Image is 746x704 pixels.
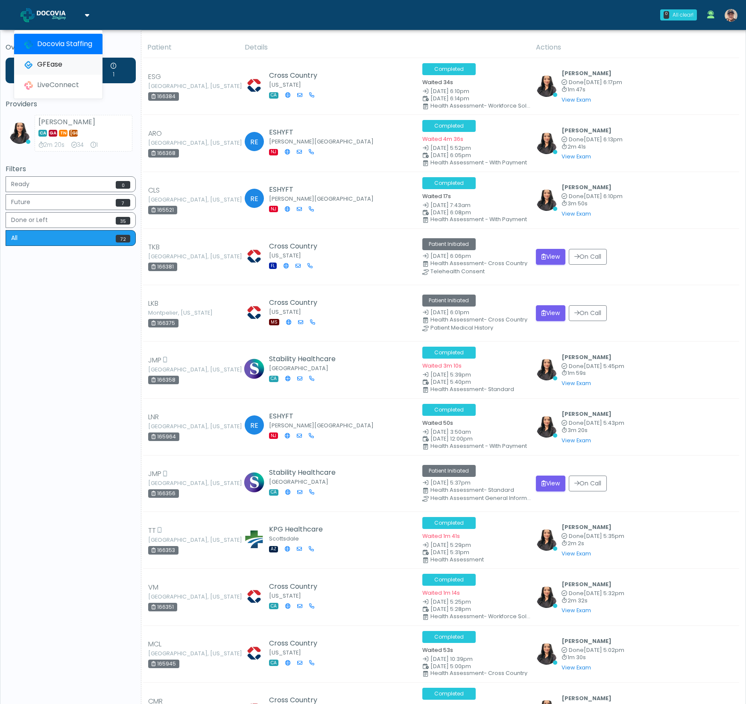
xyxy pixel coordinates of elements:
[562,194,623,199] small: Completed at
[422,550,526,555] small: Scheduled Time
[569,193,584,200] span: Done
[430,444,534,449] div: Health Assessment - With Payment
[562,201,623,207] small: 3m 50s
[430,496,534,501] div: Health Assessment General Information
[422,688,476,700] span: Completed
[243,643,265,664] img: Lisa Sellers
[422,238,476,250] span: Patient Initiated
[148,639,161,649] span: MCL
[422,429,526,435] small: Date Created
[584,419,624,426] span: [DATE] 5:43pm
[430,671,534,676] div: Health Assessment- Cross Country
[269,489,278,496] span: CA
[422,79,453,86] small: Waited 34s
[562,523,611,531] b: [PERSON_NAME]
[422,607,526,612] small: Scheduled Time
[38,141,64,149] div: 2m 20s
[148,140,195,146] small: [GEOGRAPHIC_DATA], [US_STATE]
[59,130,67,137] span: TN
[430,309,469,316] span: [DATE] 6:01pm
[243,245,265,267] img: Lisa Sellers
[725,9,737,22] img: Amos GFE
[116,199,130,207] span: 7
[148,537,195,543] small: [GEOGRAPHIC_DATA], [US_STATE]
[6,165,136,173] h5: Filters
[562,421,624,426] small: Completed at
[148,72,161,82] span: ESG
[269,263,277,269] span: FL
[422,465,476,477] span: Patient Initiated
[422,153,526,158] small: Scheduled Time
[422,210,526,216] small: Scheduled Time
[269,138,374,145] small: [PERSON_NAME][GEOGRAPHIC_DATA]
[269,526,323,533] h5: KPG Healthcare
[269,376,278,382] span: CA
[148,376,179,384] div: 166358
[430,488,534,493] div: Health Assessment- Standard
[269,252,301,259] small: [US_STATE]
[14,34,102,54] a: Docovia Staffing
[269,660,278,666] span: CA
[243,529,265,550] img: Erin Wiseman
[422,193,451,200] small: Waited 17s
[148,310,195,315] small: Montpelier, [US_STATE]
[422,574,476,586] span: Completed
[536,133,557,154] img: Viral Patel
[430,598,471,605] span: [DATE] 5:25pm
[148,469,161,479] span: JMP
[422,372,526,378] small: Date Created
[14,54,102,75] a: GFEase
[422,96,526,102] small: Scheduled Time
[269,535,299,542] small: Scottsdale
[430,605,471,613] span: [DATE] 5:28pm
[562,581,611,588] b: [PERSON_NAME]
[269,583,321,590] h5: Cross Country
[422,657,526,662] small: Date Created
[430,378,471,386] span: [DATE] 5:40pm
[430,209,471,216] span: [DATE] 6:08pm
[240,37,530,58] th: Details
[562,137,623,143] small: Completed at
[422,646,453,654] small: Waited 53s
[430,160,534,165] div: Health Assessment - With Payment
[269,365,328,372] small: [GEOGRAPHIC_DATA]
[24,81,33,90] img: LiveConnect
[536,416,557,438] img: Viral Patel
[148,263,177,271] div: 166381
[243,586,265,607] img: Lisa Sellers
[430,217,534,222] div: Health Assessment - With Payment
[243,75,265,96] img: Lisa Sellers
[562,371,624,376] small: 1m 59s
[422,347,476,359] span: Completed
[38,117,95,127] strong: [PERSON_NAME]
[422,63,476,75] span: Completed
[269,478,328,485] small: [GEOGRAPHIC_DATA]
[245,415,264,435] span: RE
[6,194,136,210] button: Future7
[6,100,136,108] h5: Providers
[531,37,739,58] th: Actions
[562,410,611,418] b: [PERSON_NAME]
[569,362,584,370] span: Done
[562,541,624,546] small: 2m 2s
[269,72,321,79] h5: Cross Country
[269,640,321,647] h5: Cross Country
[148,526,156,536] span: TT
[7,3,32,29] button: Open LiveChat chat widget
[269,242,319,250] h5: Cross Country
[569,249,607,265] button: On Call
[6,44,136,51] h5: Overview
[422,404,476,416] span: Completed
[37,11,79,19] img: Docovia
[584,193,623,200] span: [DATE] 6:10pm
[562,127,611,134] b: [PERSON_NAME]
[562,534,624,539] small: Completed at
[562,437,591,444] a: View Exam
[562,153,591,160] a: View Exam
[422,631,476,643] span: Completed
[422,310,526,315] small: Date Created
[269,469,336,476] h5: Stability Healthcare
[569,476,607,491] button: On Call
[562,648,624,653] small: Completed at
[269,81,301,88] small: [US_STATE]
